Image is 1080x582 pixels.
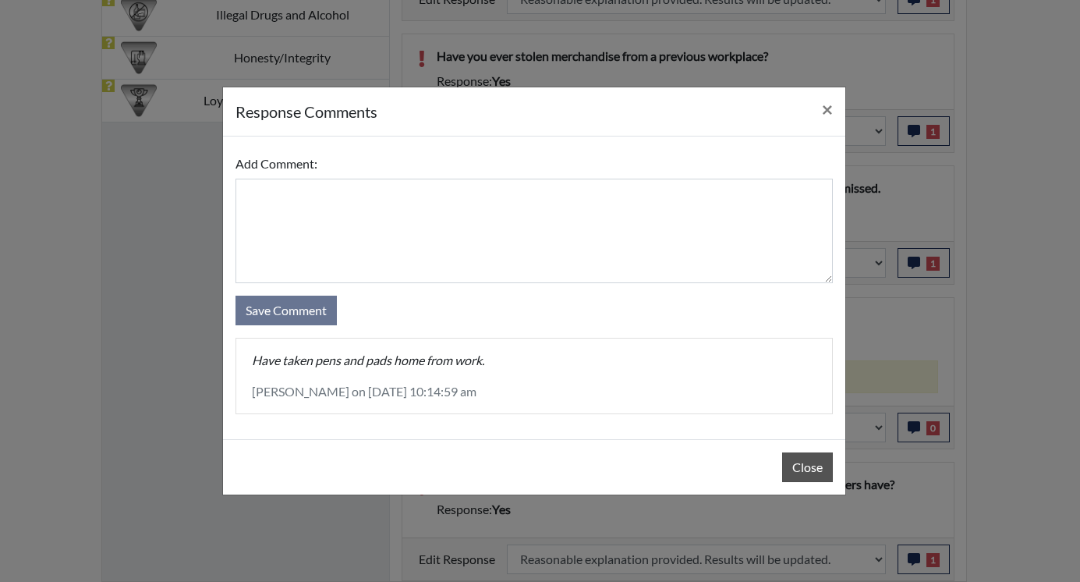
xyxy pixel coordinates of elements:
[809,87,845,131] button: Close
[252,382,816,401] p: [PERSON_NAME] on [DATE] 10:14:59 am
[235,149,317,179] label: Add Comment:
[822,98,833,120] span: ×
[782,452,833,482] button: Close
[235,296,337,325] button: Save Comment
[235,100,377,123] h5: response Comments
[252,351,816,370] p: Have taken pens and pads home from work.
